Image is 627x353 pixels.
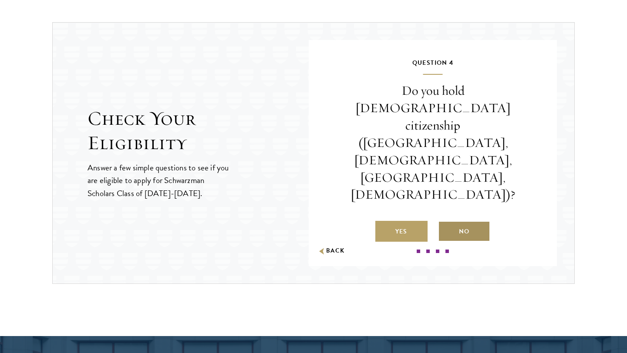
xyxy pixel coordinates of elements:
[335,82,531,203] p: Do you hold [DEMOGRAPHIC_DATA] citizenship ([GEOGRAPHIC_DATA], [DEMOGRAPHIC_DATA], [GEOGRAPHIC_DA...
[375,221,428,242] label: Yes
[317,246,345,256] button: Back
[88,107,309,155] h2: Check Your Eligibility
[438,221,490,242] label: No
[335,57,531,75] h5: Question 4
[88,161,230,199] p: Answer a few simple questions to see if you are eligible to apply for Schwarzman Scholars Class o...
